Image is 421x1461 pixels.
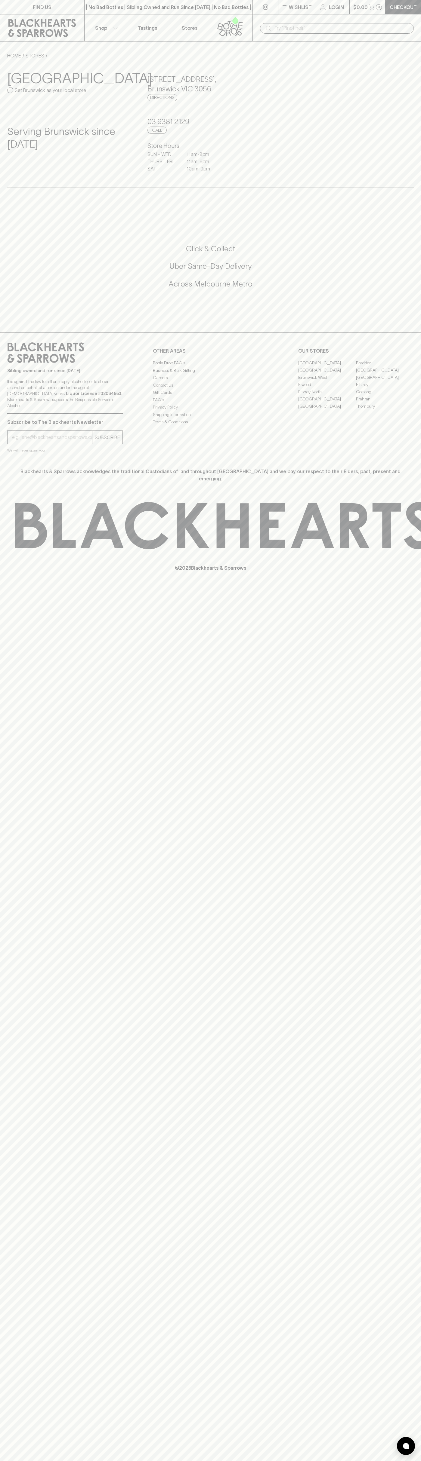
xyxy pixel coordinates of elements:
[138,24,157,32] p: Tastings
[126,14,169,41] a: Tastings
[92,431,122,444] button: SUBSCRIBE
[7,368,123,374] p: Sibling owned and run since [DATE]
[7,244,414,254] h5: Click & Collect
[298,366,356,374] a: [GEOGRAPHIC_DATA]
[33,4,51,11] p: FIND US
[7,378,123,409] p: It is against the law to sell or supply alcohol to, or to obtain alcohol on behalf of a person un...
[7,125,133,151] h4: Serving Brunswick since [DATE]
[95,434,120,441] p: SUBSCRIBE
[153,404,268,411] a: Privacy Policy
[356,403,414,410] a: Thornbury
[153,411,268,418] a: Shipping Information
[403,1443,409,1449] img: bubble-icon
[298,403,356,410] a: [GEOGRAPHIC_DATA]
[12,468,409,482] p: Blackhearts & Sparrows acknowledges the traditional Custodians of land throughout [GEOGRAPHIC_DAT...
[298,359,356,366] a: [GEOGRAPHIC_DATA]
[356,381,414,388] a: Fitzroy
[187,151,217,158] p: 11am - 8pm
[187,165,217,172] p: 10am - 9pm
[7,279,414,289] h5: Across Melbourne Metro
[153,374,268,381] a: Careers
[298,347,414,354] p: OUR STORES
[153,360,268,367] a: Bottle Drop FAQ's
[390,4,417,11] p: Checkout
[187,158,217,165] p: 11am - 9pm
[356,395,414,403] a: Prahran
[353,4,368,11] p: $0.00
[7,53,21,58] a: HOME
[15,87,86,94] p: Set Brunswick as your local store
[298,374,356,381] a: Brunswick West
[7,447,123,453] p: We will never spam you
[147,75,273,94] h5: [STREET_ADDRESS] , Brunswick VIC 3056
[298,395,356,403] a: [GEOGRAPHIC_DATA]
[147,141,273,151] h6: Store Hours
[153,418,268,426] a: Terms & Conditions
[153,389,268,396] a: Gift Cards
[289,4,312,11] p: Wishlist
[147,165,178,172] p: SAT
[298,388,356,395] a: Fitzroy North
[147,94,177,101] a: Directions
[7,418,123,426] p: Subscribe to The Blackhearts Newsletter
[329,4,344,11] p: Login
[153,347,268,354] p: OTHER AREAS
[147,127,167,134] a: Call
[356,374,414,381] a: [GEOGRAPHIC_DATA]
[182,24,197,32] p: Stores
[85,14,127,41] button: Shop
[274,23,409,33] input: Try "Pinot noir"
[95,24,107,32] p: Shop
[7,70,133,87] h3: [GEOGRAPHIC_DATA]
[66,391,121,396] strong: Liquor License #32064953
[147,151,178,158] p: SUN - WED
[26,53,44,58] a: STORES
[153,367,268,374] a: Business & Bulk Gifting
[147,117,273,127] h5: 03 9381 2129
[356,359,414,366] a: Braddon
[356,388,414,395] a: Geelong
[356,366,414,374] a: [GEOGRAPHIC_DATA]
[12,433,92,442] input: e.g. jane@blackheartsandsparrows.com.au
[153,381,268,389] a: Contact Us
[298,381,356,388] a: Elwood
[378,5,380,9] p: 0
[153,396,268,403] a: FAQ's
[7,261,414,271] h5: Uber Same-Day Delivery
[7,220,414,320] div: Call to action block
[147,158,178,165] p: THURS - FRI
[169,14,211,41] a: Stores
